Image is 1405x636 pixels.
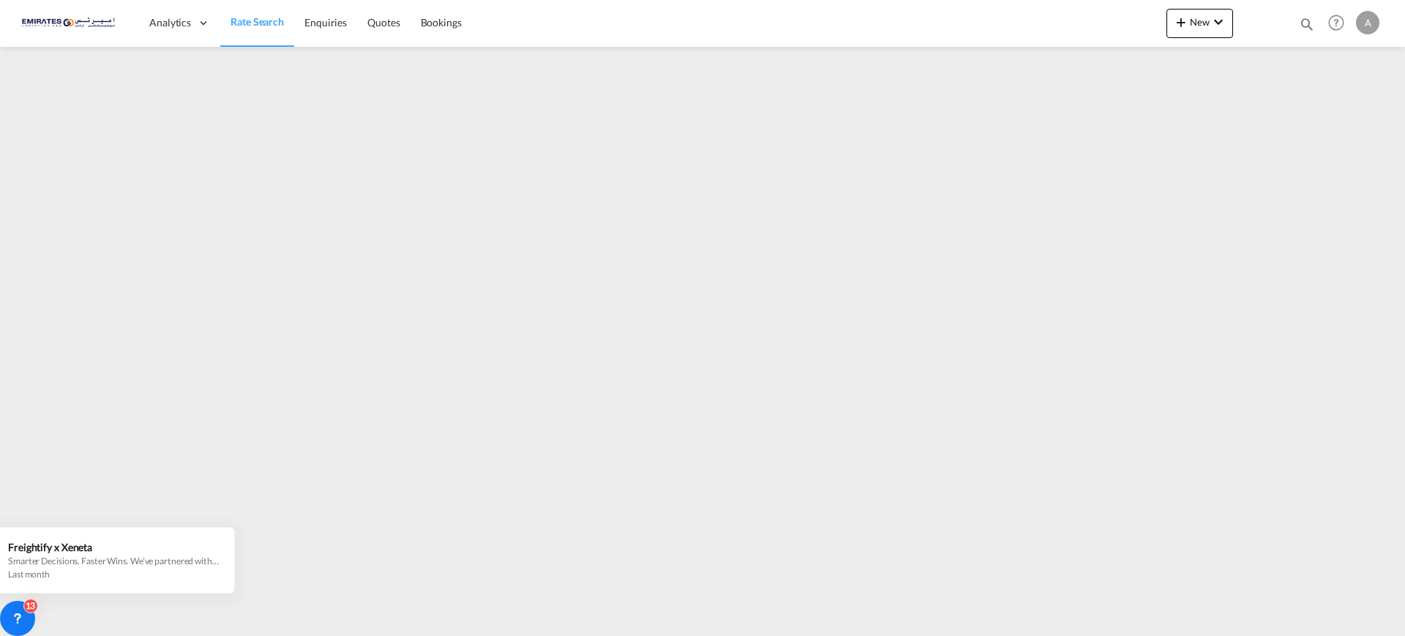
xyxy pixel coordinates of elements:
img: c67187802a5a11ec94275b5db69a26e6.png [22,7,121,40]
span: Bookings [421,16,462,29]
md-icon: icon-magnify [1299,16,1315,32]
md-icon: icon-plus 400-fg [1172,13,1190,31]
div: icon-magnify [1299,16,1315,38]
div: Help [1324,10,1356,37]
span: Enquiries [304,16,347,29]
span: Rate Search [231,15,284,28]
div: A [1356,11,1379,34]
span: Help [1324,10,1349,35]
button: icon-plus 400-fgNewicon-chevron-down [1166,9,1233,38]
span: Analytics [149,15,191,30]
md-icon: icon-chevron-down [1210,13,1227,31]
span: Quotes [367,16,400,29]
span: New [1172,16,1227,28]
